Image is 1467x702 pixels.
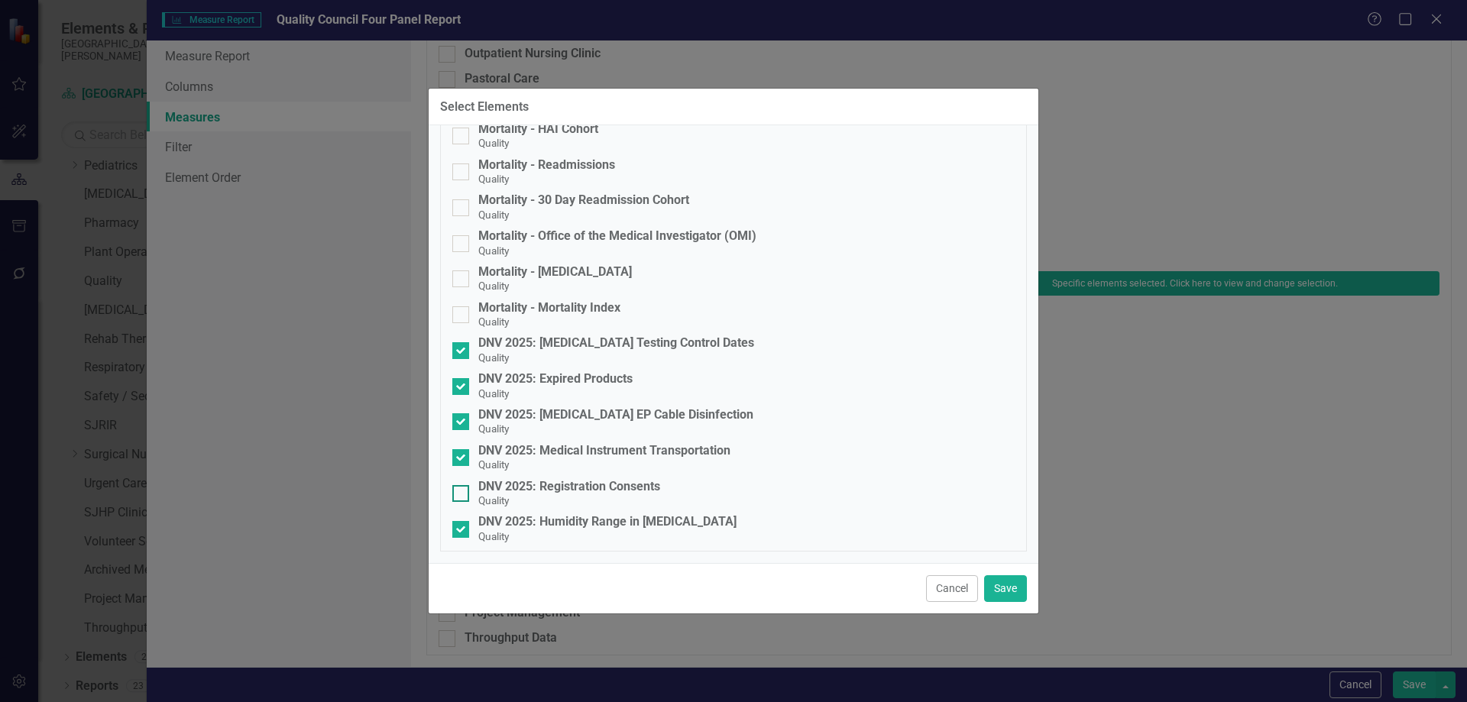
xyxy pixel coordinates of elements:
small: Quality [478,387,509,400]
div: Mortality - Mortality Index [478,301,620,315]
small: Quality [478,315,509,328]
div: DNV 2025: [MEDICAL_DATA] Testing Control Dates [478,336,754,350]
small: Quality [478,173,509,185]
div: DNV 2025: Registration Consents [478,480,660,493]
div: Mortality - Readmissions [478,158,615,172]
div: Select Elements [440,100,529,114]
div: Mortality - Office of the Medical Investigator (OMI) [478,229,756,243]
small: Quality [478,530,509,542]
small: Quality [478,351,509,364]
small: Quality [478,422,509,435]
small: Quality [478,458,509,471]
small: Quality [478,244,509,257]
div: DNV 2025: [MEDICAL_DATA] EP Cable Disinfection [478,408,753,422]
small: Quality [478,209,509,221]
small: Quality [478,137,509,149]
div: DNV 2025: Expired Products [478,372,633,386]
div: Mortality - 30 Day Readmission Cohort [478,193,689,207]
div: DNV 2025: Humidity Range in [MEDICAL_DATA] [478,515,737,529]
button: Save [984,575,1027,602]
div: Mortality - [MEDICAL_DATA] [478,265,632,279]
div: Mortality - HAI Cohort [478,122,598,136]
div: DNV 2025: Medical Instrument Transportation [478,444,730,458]
small: Quality [478,494,509,506]
small: Quality [478,280,509,292]
button: Cancel [926,575,978,602]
